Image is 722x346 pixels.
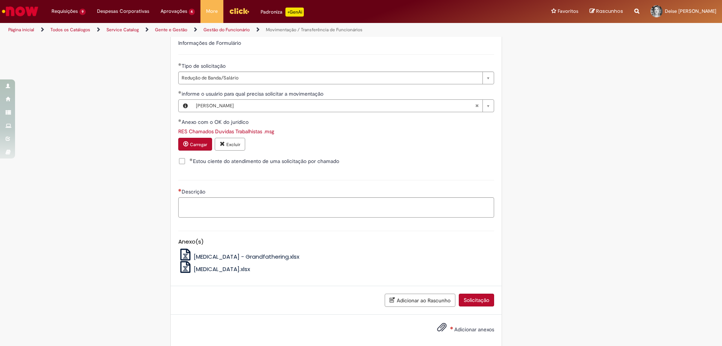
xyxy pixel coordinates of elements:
span: More [206,8,218,15]
label: Informações de Formulário [178,40,241,46]
a: Gestão do Funcionário [203,27,250,33]
span: Anexo com o OK do jurídico [182,119,250,125]
a: Todos os Catálogos [50,27,90,33]
span: 9 [79,9,86,15]
span: Rascunhos [596,8,623,15]
span: Necessários - informe o usuário para qual precisa solicitar a movimentação [182,90,325,97]
button: informe o usuário para qual precisa solicitar a movimentação, Visualizar este registro Alan Pimen... [179,100,192,112]
small: Excluir [226,142,240,148]
button: Solicitação [459,294,494,306]
abbr: Limpar campo informe o usuário para qual precisa solicitar a movimentação [471,100,482,112]
button: Carregar anexo de Anexo com o OK do jurídico Required [178,138,212,151]
a: Movimentação / Transferência de Funcionários [266,27,363,33]
a: Gente e Gestão [155,27,187,33]
p: +GenAi [285,8,304,17]
img: click_logo_yellow_360x200.png [229,5,249,17]
div: Padroniza [261,8,304,17]
a: [PERSON_NAME]Limpar campo informe o usuário para qual precisa solicitar a movimentação [192,100,494,112]
span: Estou ciente do atendimento de uma solicitação por chamado [190,157,339,165]
button: Adicionar ao Rascunho [385,294,455,307]
span: Obrigatório Preenchido [178,119,182,122]
span: [MEDICAL_DATA] - Grandfathering.xlsx [194,253,299,261]
span: Deise [PERSON_NAME] [665,8,716,14]
a: Página inicial [8,27,34,33]
span: [PERSON_NAME] [196,100,475,112]
span: Obrigatório Preenchido [190,158,193,161]
span: Favoritos [558,8,578,15]
span: [MEDICAL_DATA].xlsx [194,265,250,273]
span: Redução de Banda/Salário [182,72,479,84]
a: [MEDICAL_DATA].xlsx [178,265,250,273]
img: ServiceNow [1,4,39,19]
textarea: Descrição [178,197,494,218]
span: Tipo de solicitação [182,62,227,69]
h5: Anexo(s) [178,239,494,245]
span: Requisições [52,8,78,15]
button: Adicionar anexos [435,320,449,338]
a: Download de RES Chamados Duvidas Trabalhistas .msg [178,128,274,135]
ul: Trilhas de página [6,23,476,37]
a: Rascunhos [590,8,623,15]
small: Carregar [190,142,207,148]
span: Despesas Corporativas [97,8,149,15]
button: Excluir anexo RES Chamados Duvidas Trabalhistas .msg [215,138,245,151]
span: 4 [189,9,195,15]
a: Service Catalog [106,27,139,33]
a: [MEDICAL_DATA] - Grandfathering.xlsx [178,253,300,261]
span: Adicionar anexos [454,326,494,333]
span: Necessários [178,189,182,192]
span: Obrigatório Preenchido [178,91,182,94]
span: Aprovações [161,8,187,15]
span: Obrigatório Preenchido [178,63,182,66]
span: Descrição [182,188,207,195]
